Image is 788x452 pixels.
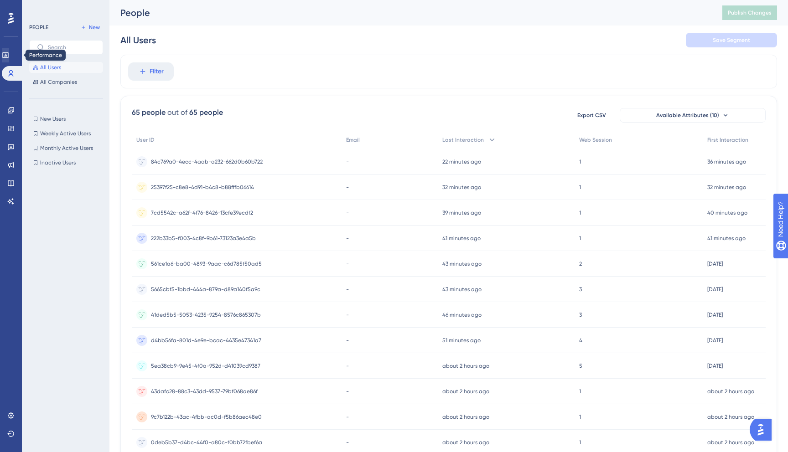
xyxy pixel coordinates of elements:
div: PEOPLE [29,24,48,31]
span: Weekly Active Users [40,130,91,137]
span: 1 [579,439,581,446]
span: Web Session [579,136,612,144]
time: [DATE] [707,312,723,318]
span: Need Help? [21,2,57,13]
time: 39 minutes ago [442,210,481,216]
time: [DATE] [707,286,723,293]
span: New Users [40,115,66,123]
div: People [120,6,700,19]
span: All Companies [40,78,77,86]
span: 1 [579,184,581,191]
span: Export CSV [577,112,606,119]
span: 561ce1a6-ba00-4893-9aac-c6d785f50ad5 [151,260,262,267]
span: 5665cbf5-1bbd-444a-879a-d89a140f5a9c [151,286,260,293]
time: 40 minutes ago [707,210,747,216]
button: All Companies [29,77,103,87]
span: - [346,260,349,267]
div: All Users [120,34,156,46]
span: - [346,337,349,344]
span: Email [346,136,360,144]
time: 41 minutes ago [707,235,746,241]
time: [DATE] [707,261,723,267]
button: All Users [29,62,103,73]
time: about 2 hours ago [442,414,489,420]
time: [DATE] [707,337,723,344]
span: 3 [579,311,582,318]
span: 3 [579,286,582,293]
time: 32 minutes ago [707,184,746,190]
span: 43dafc28-88c3-43dd-9537-79bf068ae86f [151,388,258,395]
time: about 2 hours ago [707,414,754,420]
div: out of [167,107,187,118]
span: 2 [579,260,582,267]
time: about 2 hours ago [442,363,489,369]
time: about 2 hours ago [442,439,489,446]
span: 25397f25-c8e8-4d91-b4c8-b88fffb06614 [151,184,254,191]
span: - [346,209,349,216]
span: 1 [579,209,581,216]
span: - [346,413,349,421]
span: First Interaction [707,136,748,144]
time: 43 minutes ago [442,286,482,293]
span: - [346,286,349,293]
span: Monthly Active Users [40,144,93,152]
div: 65 people [189,107,223,118]
button: Weekly Active Users [29,128,103,139]
button: Inactive Users [29,157,103,168]
span: 1 [579,388,581,395]
div: 65 people [132,107,166,118]
span: 5ea38cb9-9e45-4f0a-952d-d41039cd9387 [151,362,260,370]
span: 1 [579,235,581,242]
time: about 2 hours ago [442,388,489,395]
span: - [346,235,349,242]
span: Inactive Users [40,159,76,166]
span: 4 [579,337,582,344]
span: 84c769a0-4ecc-4aab-a232-662d0b60b722 [151,158,263,165]
button: Export CSV [569,108,614,123]
button: Available Attributes (10) [620,108,766,123]
span: Publish Changes [728,9,772,16]
span: 222b33b5-f003-4c8f-9b61-73123a3e4a5b [151,235,256,242]
span: Available Attributes (10) [656,112,719,119]
time: [DATE] [707,363,723,369]
span: User ID [136,136,155,144]
span: 0deb5b37-d4bc-44f0-a80c-f0bb72fbef6a [151,439,262,446]
input: Search [48,44,95,51]
button: Save Segment [686,33,777,47]
button: New [78,22,103,33]
span: Last Interaction [442,136,484,144]
span: - [346,184,349,191]
button: Publish Changes [722,5,777,20]
time: about 2 hours ago [707,388,754,395]
time: 32 minutes ago [442,184,481,190]
time: 43 minutes ago [442,261,482,267]
span: d4bb56fa-801d-4e9e-bcac-4435e47341a7 [151,337,261,344]
span: Filter [150,66,164,77]
button: Filter [128,62,174,81]
button: New Users [29,113,103,124]
span: - [346,439,349,446]
iframe: UserGuiding AI Assistant Launcher [750,416,777,443]
span: New [89,24,100,31]
span: - [346,158,349,165]
span: Save Segment [713,36,750,44]
time: 41 minutes ago [442,235,481,241]
time: 22 minutes ago [442,159,481,165]
span: - [346,311,349,318]
time: 51 minutes ago [442,337,481,344]
time: 36 minutes ago [707,159,746,165]
span: - [346,388,349,395]
span: 41ded5b5-5053-4235-9254-8576c865307b [151,311,261,318]
span: 1 [579,413,581,421]
button: Monthly Active Users [29,143,103,154]
span: - [346,362,349,370]
span: 7cd5542c-a62f-4f76-8426-13cfe39ecdf2 [151,209,253,216]
time: 46 minutes ago [442,312,482,318]
span: 5 [579,362,582,370]
span: All Users [40,64,61,71]
span: 1 [579,158,581,165]
span: 9c7b122b-43ac-4fbb-ac0d-f5b86aec48e0 [151,413,262,421]
time: about 2 hours ago [707,439,754,446]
